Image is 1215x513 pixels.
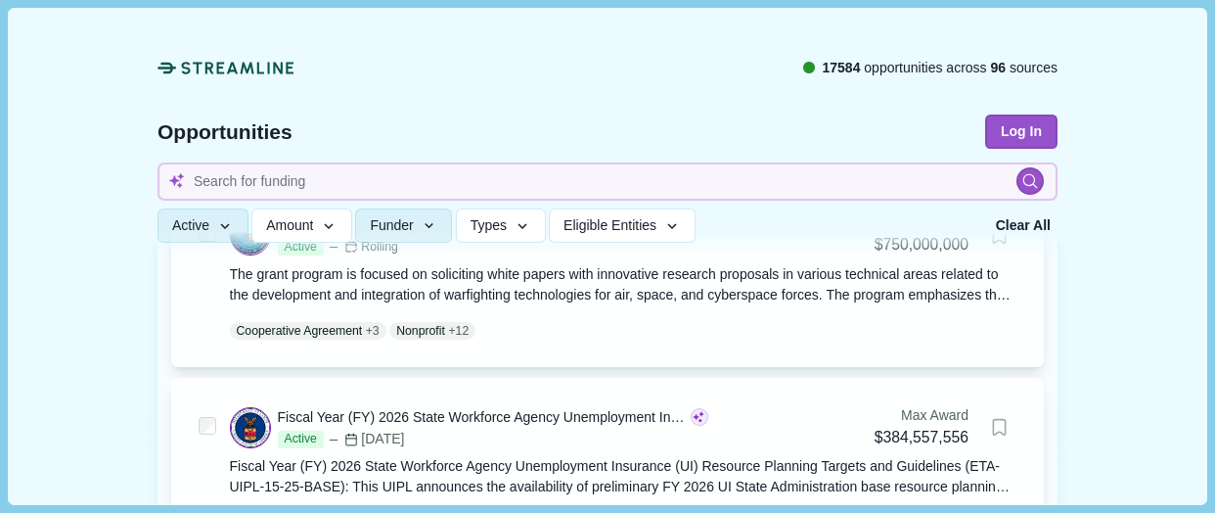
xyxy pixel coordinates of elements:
span: + 3 [366,322,380,340]
button: Funder [355,210,452,244]
div: Fiscal Year (FY) 2026 State Workforce Agency Unemployment Insurance (UI) Resource Planning Target... [230,456,1017,497]
p: Cooperative Agreement [237,322,363,340]
span: Active [278,431,324,448]
button: Bookmark this grant. [982,410,1016,444]
button: Clear All [989,210,1057,244]
span: Eligible Entities [563,218,656,235]
button: Log In [985,115,1057,149]
span: Amount [266,218,313,235]
div: The grant program is focused on soliciting white papers with innovative research proposals in var... [230,264,1017,305]
a: Air Delivered EffectsActiveRollingMax Award$750,000,000Bookmark this grant.The grant program is f... [230,212,1017,340]
span: Funder [370,218,413,235]
p: Nonprofit [396,322,445,340]
span: Opportunities [157,121,292,142]
button: Types [456,210,546,244]
span: Active [172,218,209,235]
span: opportunities across sources [822,58,1057,78]
span: 17584 [822,60,860,75]
span: + 12 [448,322,469,340]
div: [DATE] [327,429,404,449]
div: $384,557,556 [875,426,968,450]
button: Active [157,210,248,244]
span: Types [471,218,507,235]
span: 96 [991,60,1007,75]
button: Eligible Entities [549,210,695,244]
div: Max Award [875,405,968,426]
div: Fiscal Year (FY) 2026 State Workforce Agency Unemployment Insurance (UI) Resource Planning Target... [278,407,688,428]
img: DOL.png [231,408,270,447]
input: Search for funding [157,163,1057,201]
button: Amount [251,210,352,244]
